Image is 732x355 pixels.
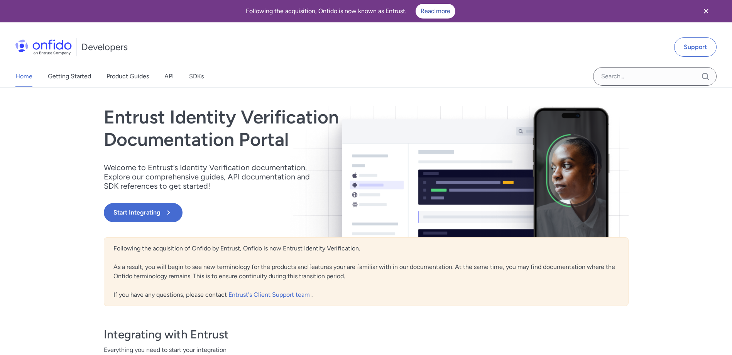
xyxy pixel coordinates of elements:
a: Read more [416,4,455,19]
img: Onfido Logo [15,39,72,55]
a: Support [674,37,717,57]
svg: Close banner [702,7,711,16]
div: Following the acquisition, Onfido is now known as Entrust. [9,4,692,19]
p: Welcome to Entrust’s Identity Verification documentation. Explore our comprehensive guides, API d... [104,163,320,191]
a: Getting Started [48,66,91,87]
input: Onfido search input field [593,67,717,86]
a: Home [15,66,32,87]
a: Product Guides [107,66,149,87]
h1: Entrust Identity Verification Documentation Portal [104,106,471,150]
h1: Developers [81,41,128,53]
a: Entrust's Client Support team [228,291,311,298]
h3: Integrating with Entrust [104,327,629,342]
div: Following the acquisition of Onfido by Entrust, Onfido is now Entrust Identity Verification. As a... [104,237,629,306]
button: Start Integrating [104,203,183,222]
a: Start Integrating [104,203,471,222]
a: API [164,66,174,87]
button: Close banner [692,2,720,21]
a: SDKs [189,66,204,87]
span: Everything you need to start your integration [104,345,629,355]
